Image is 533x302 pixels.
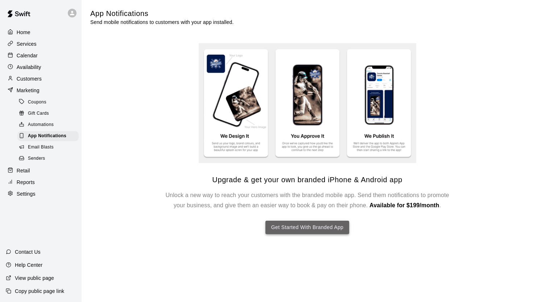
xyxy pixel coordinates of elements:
span: Gift Cards [28,110,49,117]
p: Copy public page link [15,287,64,295]
a: Marketing [6,85,76,96]
a: Automations [17,119,82,131]
div: Senders [17,154,79,164]
a: Home [6,27,76,38]
button: Get Started With Branded App [265,221,350,234]
div: Coupons [17,97,79,107]
a: Calendar [6,50,76,61]
p: Send mobile notifications to customers with your app installed. [90,19,234,26]
p: Home [17,29,30,36]
h5: App Notifications [90,9,234,19]
span: Available for $199/month [369,202,439,208]
div: Email Blasts [17,142,79,152]
p: Settings [17,190,36,197]
p: Contact Us [15,248,41,256]
a: Coupons [17,97,82,108]
img: Branded app [199,43,416,163]
p: Services [17,40,37,48]
a: Availability [6,62,76,73]
h6: Unlock a new way to reach your customers with the branded mobile app. Send them notifications to ... [162,190,453,211]
span: App Notifications [28,132,66,140]
p: Marketing [17,87,40,94]
p: View public page [15,274,54,282]
a: Gift Cards [17,108,82,119]
p: Availability [17,64,41,71]
a: Senders [17,153,82,164]
div: Gift Cards [17,109,79,119]
div: Automations [17,120,79,130]
h5: Upgrade & get your own branded iPhone & Android app [212,175,402,185]
span: Coupons [28,99,46,106]
p: Retail [17,167,30,174]
p: Customers [17,75,42,82]
span: Automations [28,121,54,128]
span: Senders [28,155,45,162]
span: Email Blasts [28,144,54,151]
a: Settings [6,188,76,199]
div: App Notifications [17,131,79,141]
a: Retail [6,165,76,176]
p: Reports [17,179,35,186]
a: Reports [6,177,76,188]
p: Help Center [15,261,42,269]
a: Customers [6,73,76,84]
p: Calendar [17,52,38,59]
a: App Notifications [17,131,82,142]
a: Services [6,38,76,49]
a: Email Blasts [17,142,82,153]
a: Get Started With Branded App [265,211,350,234]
